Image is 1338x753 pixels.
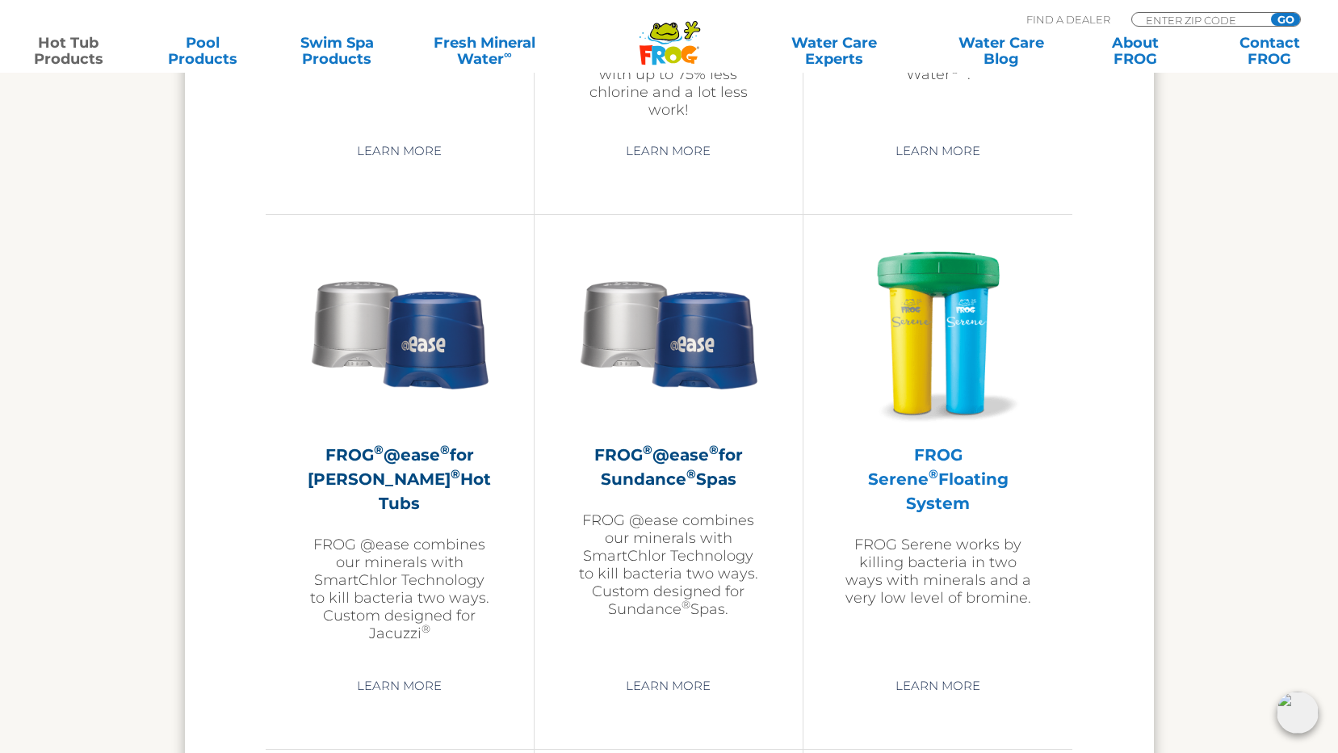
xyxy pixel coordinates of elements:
sup: ® [682,598,690,611]
sup: ∞ [959,63,967,76]
a: Learn More [607,137,729,166]
h2: FROG Serene Floating System [844,443,1032,515]
h2: FROG @ease for Sundance Spas [575,443,762,491]
a: Water CareBlog [949,35,1053,67]
a: Swim SpaProducts [285,35,389,67]
sup: ® [950,63,959,76]
p: FROG Serene works by killing bacteria in two ways with minerals and a very low level of bromine. [844,536,1032,607]
h2: FROG @ease for [PERSON_NAME] Hot Tubs [306,443,493,515]
a: FROG Serene®Floating SystemFROG Serene works by killing bacteria in two ways with minerals and a ... [844,239,1032,659]
a: FROG®@ease®for Sundance®SpasFROG @ease combines our minerals with SmartChlor Technology to kill b... [575,239,762,659]
input: GO [1271,13,1300,26]
img: openIcon [1277,692,1319,734]
sup: ® [374,442,384,457]
img: hot-tub-product-serene-floater-300x300.png [845,239,1032,427]
a: Learn More [877,137,999,166]
img: Sundance-cartridges-2-300x300.png [575,239,762,427]
a: Hot TubProducts [16,35,120,67]
a: Learn More [607,671,729,700]
a: Learn More [877,671,999,700]
a: PoolProducts [150,35,254,67]
a: Water CareExperts [749,35,919,67]
sup: ® [709,442,719,457]
sup: ® [686,466,696,482]
a: ContactFROG [1218,35,1322,67]
sup: ® [451,466,460,482]
sup: ® [929,466,938,482]
p: FROG @ease combines our minerals with SmartChlor Technology to kill bacteria two ways. Custom des... [306,536,493,642]
a: Learn More [338,671,460,700]
p: Find A Dealer [1026,12,1110,27]
sup: ® [422,622,430,635]
input: Zip Code Form [1144,13,1253,27]
sup: ® [643,442,652,457]
a: AboutFROG [1083,35,1187,67]
sup: ® [440,442,450,457]
a: Learn More [338,137,460,166]
a: Fresh MineralWater∞ [419,35,550,67]
img: Sundance-cartridges-2-300x300.png [306,239,493,427]
p: FROG @ease combines our minerals with SmartChlor Technology to kill bacteria two ways. Custom des... [575,511,762,618]
sup: ∞ [504,48,512,61]
a: FROG®@ease®for [PERSON_NAME]®Hot TubsFROG @ease combines our minerals with SmartChlor Technology ... [306,239,493,659]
